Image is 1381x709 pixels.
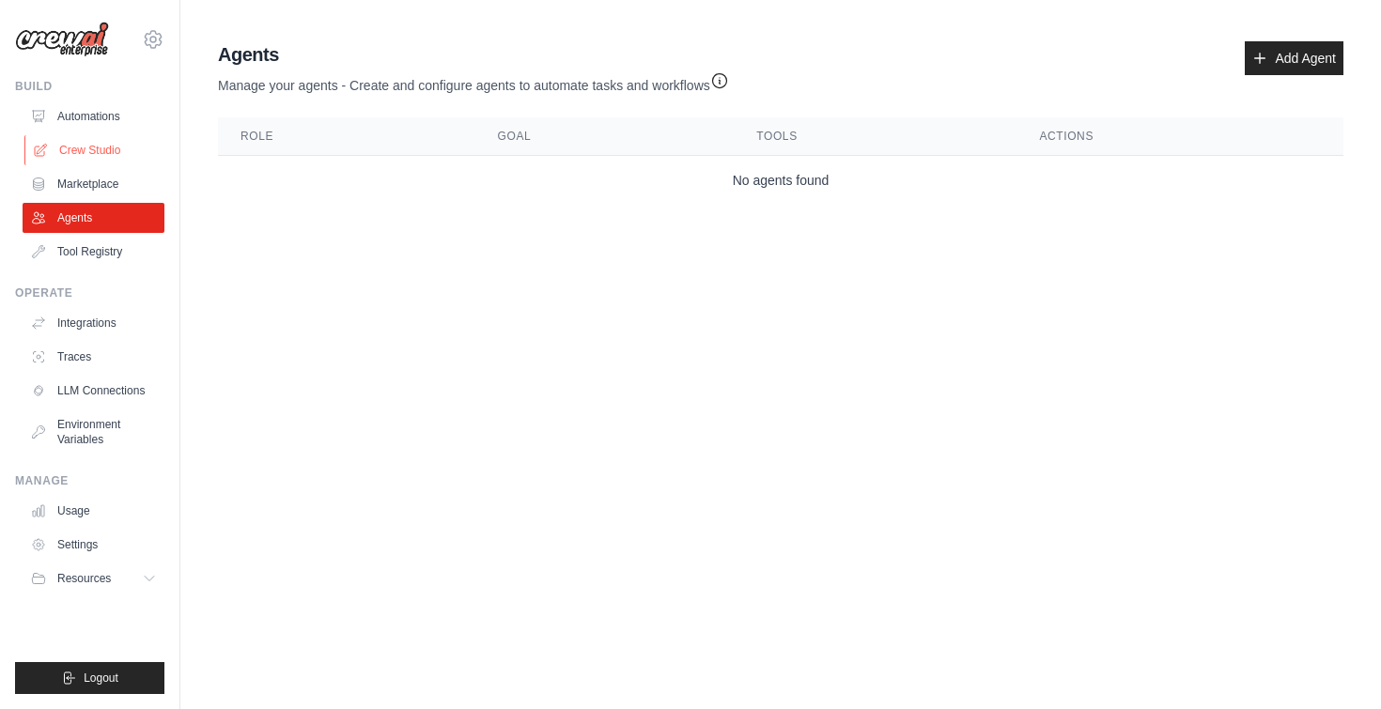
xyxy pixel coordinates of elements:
th: Goal [475,117,735,156]
a: Integrations [23,308,164,338]
a: Add Agent [1245,41,1343,75]
a: Crew Studio [24,135,166,165]
td: No agents found [218,156,1343,206]
a: Tool Registry [23,237,164,267]
a: Automations [23,101,164,131]
button: Resources [23,563,164,593]
a: Settings [23,530,164,560]
button: Logout [15,662,164,694]
th: Tools [734,117,1016,156]
p: Manage your agents - Create and configure agents to automate tasks and workflows [218,68,729,95]
div: Manage [15,473,164,488]
th: Role [218,117,475,156]
div: Operate [15,285,164,301]
span: Logout [84,670,118,686]
div: Build [15,79,164,94]
a: LLM Connections [23,376,164,406]
a: Usage [23,496,164,526]
a: Marketplace [23,169,164,199]
span: Resources [57,571,111,586]
a: Traces [23,342,164,372]
a: Agents [23,203,164,233]
img: Logo [15,22,109,57]
th: Actions [1016,117,1343,156]
h2: Agents [218,41,729,68]
a: Environment Variables [23,409,164,455]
